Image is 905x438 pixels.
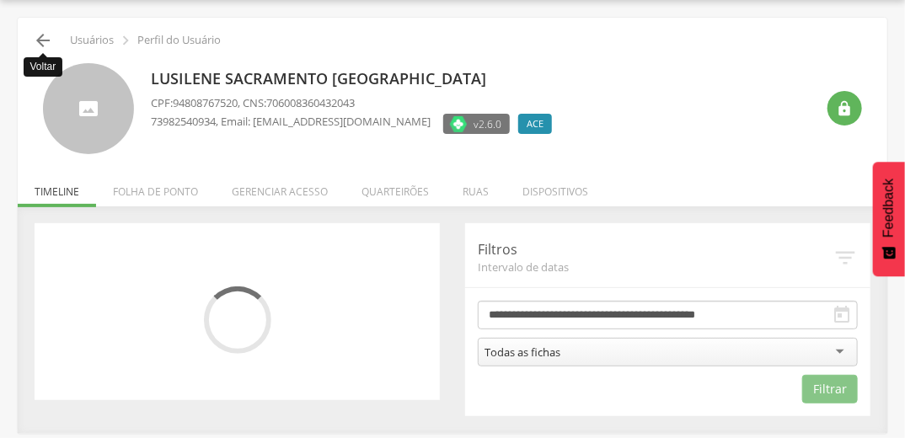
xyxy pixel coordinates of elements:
[833,245,858,270] i: 
[33,30,53,51] i: 
[116,31,135,50] i: 
[24,57,63,77] div: Voltar
[478,259,833,275] span: Intervalo de datas
[873,162,905,276] button: Feedback - Mostrar pesquisa
[70,34,114,47] p: Usuários
[266,95,355,110] span: 706008360432043
[478,240,833,259] p: Filtros
[151,95,560,111] p: CPF: , CNS:
[446,168,506,207] li: Ruas
[345,168,446,207] li: Quarteirões
[802,375,858,403] button: Filtrar
[96,168,215,207] li: Folha de ponto
[832,305,852,325] i: 
[881,179,897,238] span: Feedback
[173,95,238,110] span: 94808767520
[137,34,221,47] p: Perfil do Usuário
[474,115,501,132] span: v2.6.0
[837,100,854,117] i: 
[485,345,560,360] div: Todas as fichas
[151,68,560,90] p: Lusilene Sacramento [GEOGRAPHIC_DATA]
[215,168,345,207] li: Gerenciar acesso
[151,114,216,129] span: 73982540934
[506,168,605,207] li: Dispositivos
[151,114,431,130] p: , Email: [EMAIL_ADDRESS][DOMAIN_NAME]
[527,117,544,131] span: ACE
